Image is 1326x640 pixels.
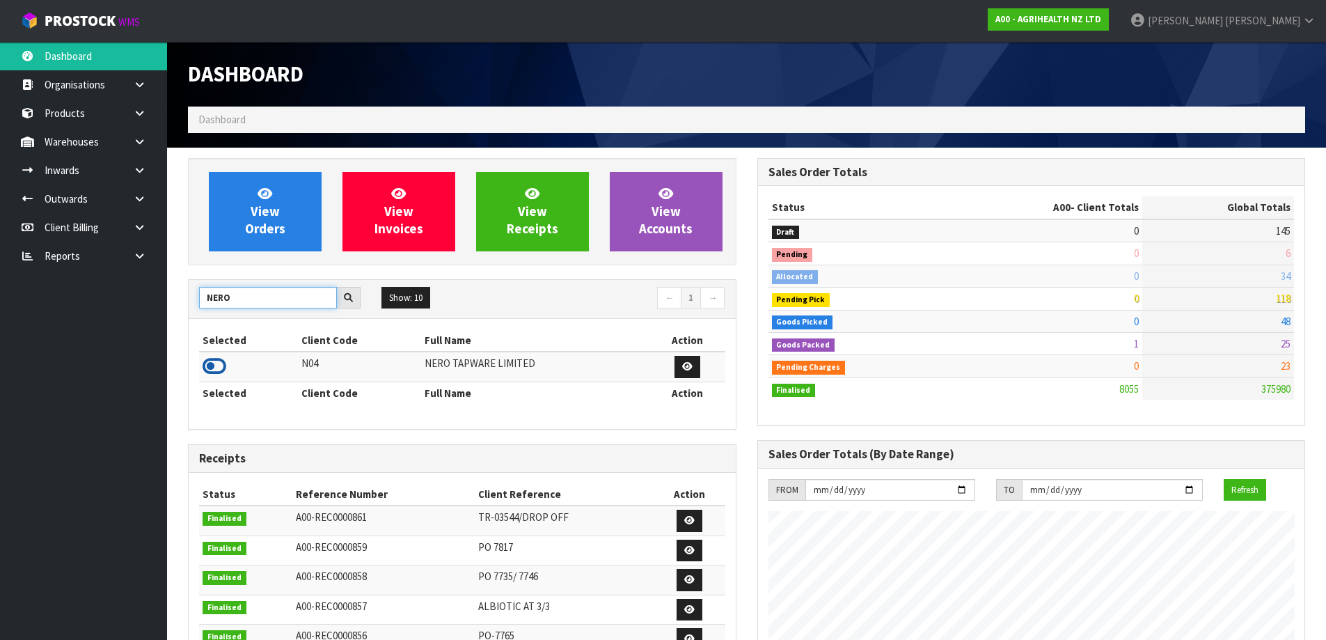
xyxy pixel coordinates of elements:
[650,382,725,404] th: Action
[199,287,337,309] input: Search clients
[988,8,1109,31] a: A00 - AGRIHEALTH NZ LTD
[1276,224,1291,237] span: 145
[1134,224,1139,237] span: 0
[772,361,846,375] span: Pending Charges
[1134,359,1139,373] span: 0
[507,185,558,237] span: View Receipts
[768,479,805,501] div: FROM
[342,172,455,251] a: ViewInvoices
[203,542,246,556] span: Finalised
[421,329,650,352] th: Full Name
[1053,201,1071,214] span: A00
[1134,270,1139,283] span: 0
[610,172,723,251] a: ViewAccounts
[700,287,725,309] a: →
[772,338,835,352] span: Goods Packed
[1286,247,1291,260] span: 6
[1276,292,1291,305] span: 118
[296,570,367,583] span: A00-REC0000858
[199,329,298,352] th: Selected
[478,540,513,554] span: PO 7817
[421,382,650,404] th: Full Name
[296,600,367,613] span: A00-REC0000857
[199,483,292,506] th: Status
[421,352,650,382] td: NERO TAPWARE LIMITED
[1261,382,1291,396] span: 375980
[203,512,246,526] span: Finalised
[245,185,285,237] span: View Orders
[996,479,1022,501] div: TO
[1148,14,1223,27] span: [PERSON_NAME]
[475,483,654,506] th: Client Reference
[1281,337,1291,350] span: 25
[1281,270,1291,283] span: 34
[198,113,246,126] span: Dashboard
[772,226,800,240] span: Draft
[1119,382,1139,396] span: 8055
[478,600,550,613] span: ALBIOTIC AT 3/3
[1225,14,1300,27] span: [PERSON_NAME]
[478,570,538,583] span: PO 7735/ 7746
[1142,196,1294,219] th: Global Totals
[1281,359,1291,373] span: 23
[1134,292,1139,305] span: 0
[772,248,813,262] span: Pending
[298,352,421,382] td: N04
[772,270,819,284] span: Allocated
[118,15,140,29] small: WMS
[203,601,246,615] span: Finalised
[768,448,1295,461] h3: Sales Order Totals (By Date Range)
[381,287,430,309] button: Show: 10
[199,452,725,465] h3: Receipts
[188,61,303,87] span: Dashboard
[657,287,681,309] a: ←
[21,12,38,29] img: cube-alt.png
[772,293,830,307] span: Pending Pick
[681,287,701,309] a: 1
[942,196,1142,219] th: - Client Totals
[1224,479,1266,501] button: Refresh
[203,571,246,585] span: Finalised
[639,185,693,237] span: View Accounts
[296,540,367,554] span: A00-REC0000859
[374,185,423,237] span: View Invoices
[1134,315,1139,328] span: 0
[292,483,475,506] th: Reference Number
[473,287,725,311] nav: Page navigation
[650,329,725,352] th: Action
[772,384,816,398] span: Finalised
[199,382,298,404] th: Selected
[654,483,725,506] th: Action
[298,329,421,352] th: Client Code
[478,510,569,524] span: TR-03544/DROP OFF
[298,382,421,404] th: Client Code
[209,172,322,251] a: ViewOrders
[768,166,1295,179] h3: Sales Order Totals
[772,315,833,329] span: Goods Picked
[476,172,589,251] a: ViewReceipts
[45,12,116,30] span: ProStock
[1134,337,1139,350] span: 1
[296,510,367,524] span: A00-REC0000861
[995,13,1101,25] strong: A00 - AGRIHEALTH NZ LTD
[1134,247,1139,260] span: 0
[768,196,942,219] th: Status
[1281,315,1291,328] span: 48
